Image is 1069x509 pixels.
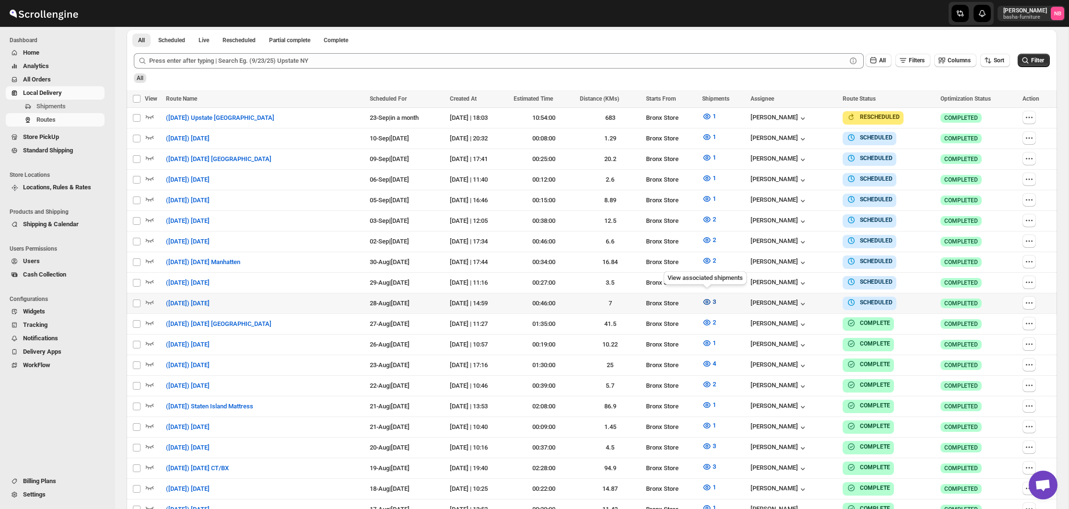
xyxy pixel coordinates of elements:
button: COMPLETE [846,318,890,328]
div: 8.89 [580,196,640,205]
span: 05-Sep | [DATE] [370,197,409,204]
span: 1 [713,339,716,347]
button: ([DATE]) [DATE] [160,172,215,187]
div: [DATE] | 18:03 [450,113,508,123]
span: Routes [36,116,56,123]
button: Users [6,254,105,268]
span: 27-Aug | [DATE] [370,320,410,327]
span: ([DATE]) [DATE] [166,216,210,226]
span: ([DATE]) [DATE] [GEOGRAPHIC_DATA] [166,319,271,329]
button: Routes [6,113,105,127]
div: Bronx Store [646,154,696,164]
div: 00:08:00 [514,134,574,143]
span: Assignee [751,95,774,102]
span: Partial complete [269,36,310,44]
span: Analytics [23,62,49,69]
button: [PERSON_NAME] [751,423,808,432]
b: COMPLETE [860,485,890,491]
span: Route Status [843,95,876,102]
span: Delivery Apps [23,348,61,355]
div: 3.5 [580,278,640,288]
button: COMPLETE [846,339,890,348]
div: [PERSON_NAME] [751,134,808,144]
div: Bronx Store [646,237,696,246]
span: COMPLETED [944,114,978,122]
button: Cash Collection [6,268,105,281]
div: [PERSON_NAME] [751,155,808,164]
span: Created At [450,95,477,102]
button: [PERSON_NAME] [751,464,808,474]
button: 2 [696,315,722,330]
div: [DATE] | 14:59 [450,299,508,308]
b: SCHEDULED [860,237,893,244]
button: COMPLETE [846,463,890,472]
div: 41.5 [580,319,640,329]
span: All [137,75,143,81]
div: 7 [580,299,640,308]
div: [PERSON_NAME] [751,382,808,391]
span: Shipping & Calendar [23,220,79,228]
div: [PERSON_NAME] [751,361,808,370]
span: 28-Aug | [DATE] [370,300,410,307]
span: 3 [713,442,716,450]
span: ([DATE]) [DATE] [166,299,210,308]
span: 2 [713,319,716,326]
button: Widgets [6,305,105,318]
button: 1 [696,129,722,145]
span: Widgets [23,308,45,315]
span: Filter [1031,57,1044,64]
button: COMPLETE [846,380,890,390]
b: SCHEDULED [860,217,893,223]
button: ([DATE]) [DATE] [160,275,215,290]
span: ([DATE]) Upstate [GEOGRAPHIC_DATA] [166,113,274,123]
span: 30-Aug | [DATE] [370,258,410,266]
span: 2 [713,257,716,264]
div: [DATE] | 11:16 [450,278,508,288]
span: ([DATE]) [DATE] [166,381,210,391]
button: 2 [696,377,722,392]
button: [PERSON_NAME] [751,278,808,288]
button: User menu [998,6,1065,21]
button: COMPLETE [846,483,890,493]
span: ([DATE]) [DATE] [166,196,210,205]
span: ([DATE]) [DATE] CT/BX [166,463,229,473]
button: [PERSON_NAME] [751,320,808,329]
div: 00:25:00 [514,154,574,164]
button: SCHEDULED [846,133,893,142]
button: Notifications [6,332,105,345]
button: ([DATE]) [DATE] [160,358,215,373]
b: COMPLETE [860,382,890,388]
span: Sort [994,57,1004,64]
p: basha-furniture [1003,14,1047,20]
button: Delivery Apps [6,345,105,359]
button: [PERSON_NAME] [751,196,808,206]
button: [PERSON_NAME] [751,175,808,185]
span: Dashboard [10,36,108,44]
span: All [138,36,145,44]
span: 3 [713,463,716,470]
span: COMPLETED [944,135,978,142]
span: ([DATE]) [DATE] [GEOGRAPHIC_DATA] [166,154,271,164]
div: [PERSON_NAME] [751,443,808,453]
button: Filters [895,54,930,67]
span: Nael Basha [1051,7,1064,20]
div: Bronx Store [646,175,696,185]
button: ([DATE]) Staten Island Mattress [160,399,259,414]
button: All [866,54,892,67]
input: Press enter after typing | Search Eg. (9/23/25) Upstate NY [149,53,846,69]
span: Locations, Rules & Rates [23,184,91,191]
b: SCHEDULED [860,175,893,182]
button: Settings [6,488,105,501]
img: ScrollEngine [8,1,80,25]
div: [DATE] | 17:44 [450,257,508,267]
button: ([DATE]) [DATE] [160,481,215,497]
button: 3 [696,459,722,474]
span: Cash Collection [23,271,66,278]
p: [PERSON_NAME] [1003,7,1047,14]
span: Tracking [23,321,47,328]
button: [PERSON_NAME] [751,340,808,350]
button: SCHEDULED [846,256,893,266]
div: [DATE] | 20:32 [450,134,508,143]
